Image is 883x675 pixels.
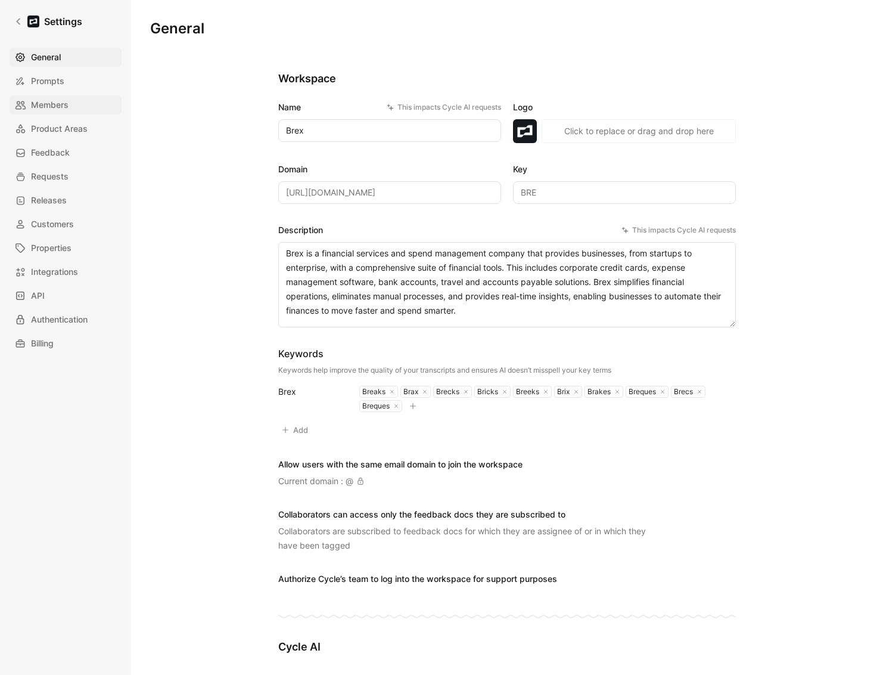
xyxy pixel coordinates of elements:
[555,387,570,397] div: Brix
[585,387,611,397] div: Brakes
[31,122,88,136] span: Product Areas
[514,387,539,397] div: Breeks
[278,507,660,522] div: Collaborators can access only the feedback docs they are subscribed to
[10,262,122,281] a: Integrations
[10,48,122,67] a: General
[10,10,87,33] a: Settings
[360,401,390,411] div: Breques
[278,162,501,177] label: Domain
[31,265,78,279] span: Integrations
[513,119,537,143] img: logo
[278,242,736,327] textarea: Brex is a financial services and spend management company that provides businesses, from startups...
[278,385,345,399] div: Brex
[401,387,418,397] div: Brax
[278,223,736,237] label: Description
[542,119,736,143] button: Click to replace or drag and drop here
[10,95,122,114] a: Members
[31,312,88,327] span: Authentication
[10,119,122,138] a: Product Areas
[360,387,385,397] div: Breaks
[31,241,71,255] span: Properties
[278,524,660,553] div: Collaborators are subscribed to feedback docs for which they are assignee of or in which they hav...
[278,640,736,654] h2: Cycle AI
[10,191,122,210] a: Releases
[626,387,656,397] div: Breques
[150,19,204,38] h1: General
[278,457,523,472] div: Allow users with the same email domain to join the workspace
[10,215,122,234] a: Customers
[10,310,122,329] a: Authentication
[31,74,64,88] span: Prompts
[44,14,82,29] h1: Settings
[278,474,364,488] div: Current domain : @
[621,224,736,236] div: This impacts Cycle AI requests
[434,387,459,397] div: Brecks
[31,50,61,64] span: General
[10,72,122,91] a: Prompts
[475,387,498,397] div: Bricks
[10,334,122,353] a: Billing
[387,101,501,113] div: This impacts Cycle AI requests
[278,572,557,586] div: Authorize Cycle’s team to log into the workspace for support purposes
[278,181,501,204] input: Some placeholder
[278,366,611,375] div: Keywords help improve the quality of your transcripts and ensures AI doesn’t misspell your key terms
[10,286,122,305] a: API
[31,145,70,160] span: Feedback
[10,167,122,186] a: Requests
[10,239,122,258] a: Properties
[278,346,611,361] div: Keywords
[31,336,54,351] span: Billing
[278,72,736,86] h2: Workspace
[671,387,693,397] div: Brecs
[31,98,69,112] span: Members
[278,100,501,114] label: Name
[10,143,122,162] a: Feedback
[513,162,736,177] label: Key
[31,217,74,231] span: Customers
[31,193,67,208] span: Releases
[278,422,313,438] button: Add
[31,289,45,303] span: API
[31,169,69,184] span: Requests
[513,100,736,114] label: Logo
